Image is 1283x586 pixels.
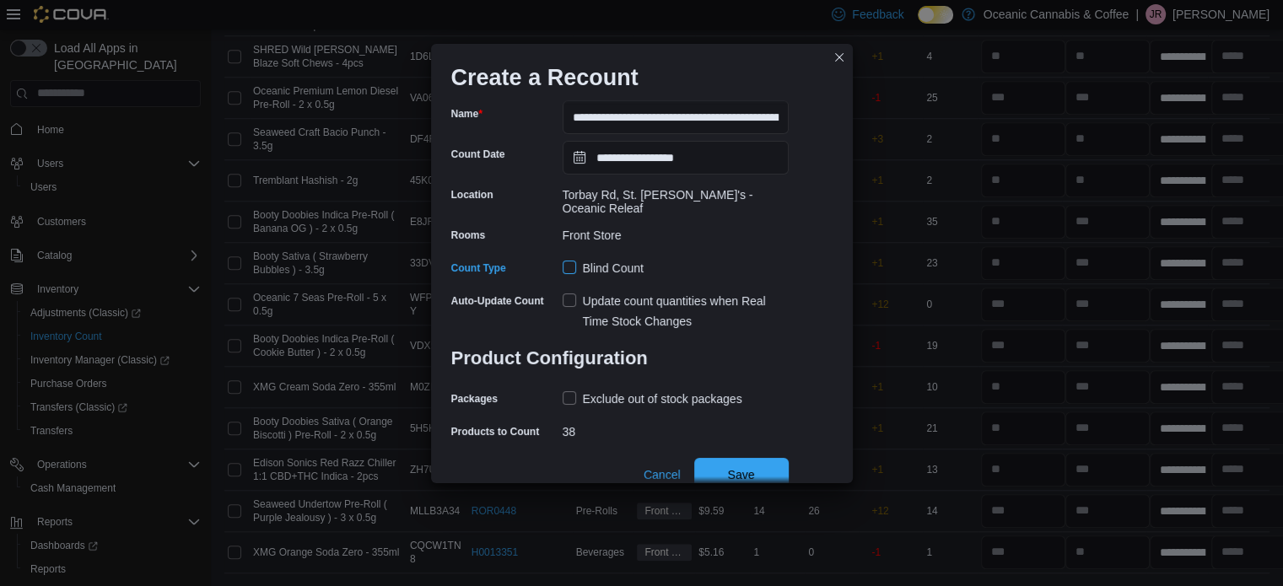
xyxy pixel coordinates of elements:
label: Count Date [451,148,505,161]
label: Products to Count [451,425,540,438]
label: Rooms [451,228,486,242]
div: Front Store [563,222,789,242]
input: Press the down key to open a popover containing a calendar. [563,141,789,175]
div: Blind Count [583,258,644,278]
span: Cancel [644,466,681,483]
label: Name [451,107,482,121]
label: Location [451,188,493,202]
h1: Create a Recount [451,64,639,91]
div: 38 [563,418,789,438]
button: Save [694,458,789,492]
div: Exclude out of stock packages [583,389,742,409]
button: Cancel [637,458,687,492]
button: Closes this modal window [829,47,849,67]
label: Auto-Update Count [451,294,544,308]
div: Torbay Rd, St. [PERSON_NAME]'s - Oceanic Releaf [563,181,789,215]
label: Count Type [451,261,506,275]
h3: Product Configuration [451,331,789,385]
span: Save [728,466,755,483]
div: Update count quantities when Real Time Stock Changes [583,291,789,331]
label: Packages [451,392,498,406]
